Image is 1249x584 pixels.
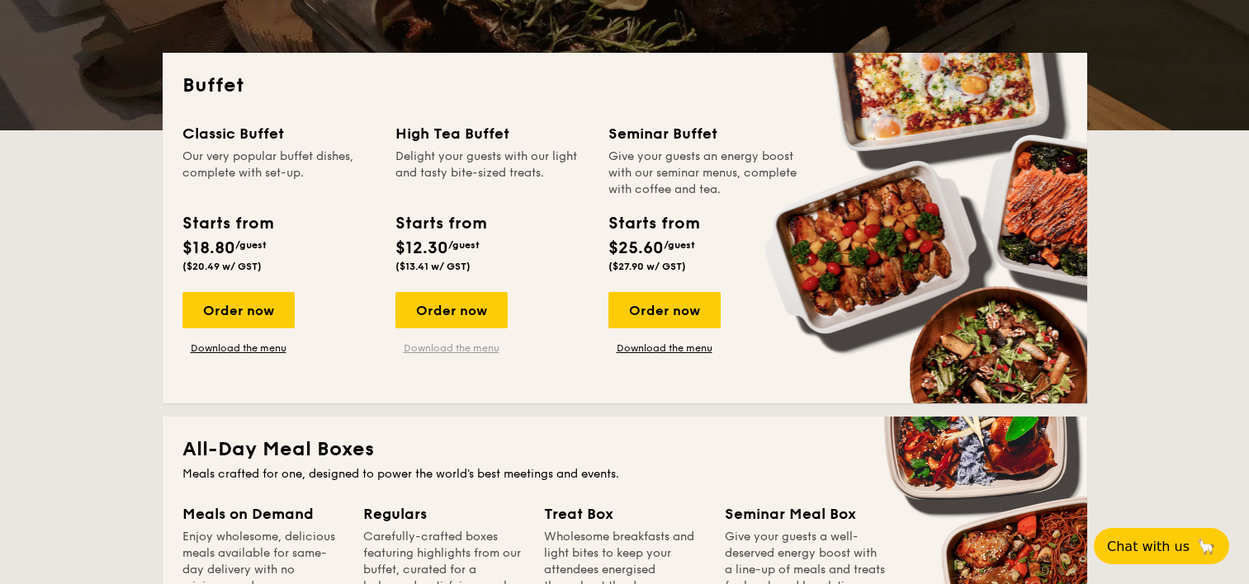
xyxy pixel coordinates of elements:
span: /guest [235,239,267,251]
div: Seminar Buffet [608,122,802,145]
span: $12.30 [395,238,448,258]
div: Seminar Meal Box [725,502,886,525]
span: $25.60 [608,238,664,258]
div: Meals on Demand [182,502,343,525]
div: Delight your guests with our light and tasty bite-sized treats. [395,148,589,198]
div: Starts from [182,211,272,236]
div: Our very popular buffet dishes, complete with set-up. [182,148,376,198]
span: $18.80 [182,238,235,258]
a: Download the menu [608,341,721,355]
span: 🦙 [1196,537,1216,556]
div: Give your guests an energy boost with our seminar menus, complete with coffee and tea. [608,148,802,198]
span: /guest [664,239,695,251]
a: Download the menu [395,341,508,355]
div: High Tea Buffet [395,122,589,145]
div: Treat Box [544,502,705,525]
a: Download the menu [182,341,295,355]
div: Meals crafted for one, designed to power the world's best meetings and events. [182,466,1067,483]
h2: Buffet [182,73,1067,99]
div: Starts from [395,211,485,236]
div: Order now [608,292,721,328]
span: ($20.49 w/ GST) [182,261,262,272]
div: Classic Buffet [182,122,376,145]
span: Chat with us [1107,539,1190,554]
button: Chat with us🦙 [1094,528,1229,564]
div: Starts from [608,211,698,236]
h2: All-Day Meal Boxes [182,436,1067,463]
div: Regulars [363,502,524,525]
span: ($13.41 w/ GST) [395,261,471,272]
span: /guest [448,239,480,251]
span: ($27.90 w/ GST) [608,261,686,272]
div: Order now [182,292,295,328]
div: Order now [395,292,508,328]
